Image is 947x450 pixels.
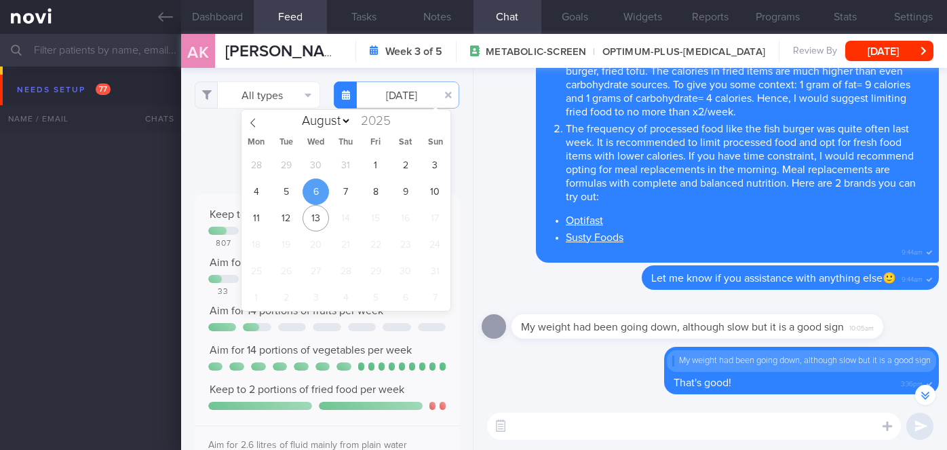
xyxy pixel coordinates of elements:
span: September 6, 2025 [392,284,419,311]
span: August 15, 2025 [362,205,389,231]
span: Review By [793,45,837,58]
button: [DATE] [845,41,933,61]
div: Chats [127,105,181,132]
span: August 14, 2025 [332,205,359,231]
span: September 5, 2025 [362,284,389,311]
span: That's good! [674,377,731,388]
span: August 23, 2025 [392,231,419,258]
span: August 3, 2025 [422,152,448,179]
span: September 2, 2025 [273,284,299,311]
span: Wed [301,138,331,147]
span: Fri [361,138,391,147]
span: OPTIMUM-PLUS-[MEDICAL_DATA] [586,45,765,59]
span: August 29, 2025 [362,258,389,284]
span: Keep to 2 portions of fried food per week [210,384,404,395]
span: August 24, 2025 [422,231,448,258]
span: September 3, 2025 [303,284,329,311]
span: September 1, 2025 [243,284,269,311]
span: Let me know if you assistance with anything else🙂 [651,273,896,284]
span: September 7, 2025 [422,284,448,311]
span: August 7, 2025 [332,179,359,205]
span: August 4, 2025 [243,179,269,205]
span: August 21, 2025 [332,231,359,258]
span: August 13, 2025 [303,205,329,231]
div: My weight had been going down, although slow but it is a good sign [672,356,931,367]
span: August 1, 2025 [362,152,389,179]
span: July 31, 2025 [332,152,359,179]
a: Optifast [566,215,603,226]
span: Aim for 2.6 litres of fluid mainly from plain water [208,440,407,450]
span: August 2, 2025 [392,152,419,179]
span: August 8, 2025 [362,179,389,205]
span: August 11, 2025 [243,205,269,231]
span: Thu [331,138,361,147]
span: August 28, 2025 [332,258,359,284]
span: Aim for 14 portions of vegetables per week [210,345,412,356]
a: Susty Foods [566,232,623,243]
span: September 4, 2025 [332,284,359,311]
li: The frequency of processed food like the fish burger was quite often last week. It is recommended... [566,119,929,204]
div: 33 [208,287,239,297]
span: August 26, 2025 [273,258,299,284]
span: METABOLIC-SCREEN [486,45,586,59]
span: July 28, 2025 [243,152,269,179]
span: August 27, 2025 [303,258,329,284]
span: Tue [271,138,301,147]
span: Aim for 92g of protein per day [210,257,352,268]
select: Month [295,114,351,128]
span: August 10, 2025 [422,179,448,205]
div: 807 [208,239,239,249]
strong: Week 3 of 5 [385,45,442,58]
span: Keep to 1500 calories per day [210,209,349,220]
button: All types [195,81,320,109]
span: August 19, 2025 [273,231,299,258]
span: July 30, 2025 [303,152,329,179]
span: Sun [421,138,450,147]
div: Needs setup [14,81,114,99]
span: [PERSON_NAME] [225,43,351,60]
span: August 12, 2025 [273,205,299,231]
span: Sat [391,138,421,147]
span: August 25, 2025 [243,258,269,284]
div: AK [172,26,223,78]
span: August 20, 2025 [303,231,329,258]
span: 77 [96,83,111,95]
span: Mon [241,138,271,147]
span: August 18, 2025 [243,231,269,258]
span: Aim for 14 portions of fruits per week [210,305,383,316]
span: 9:44am [902,244,923,257]
span: August 6, 2025 [303,179,329,205]
span: August 22, 2025 [362,231,389,258]
span: July 29, 2025 [273,152,299,179]
span: August 5, 2025 [273,179,299,205]
span: August 16, 2025 [392,205,419,231]
span: August 17, 2025 [422,205,448,231]
li: There has been more fried food intake this week- fried calamari, fillet-o-fish burger, fried tofu... [566,48,929,119]
span: 10:05am [849,320,874,333]
span: My weight had been going down, although slow but it is a good sign [521,322,844,333]
span: August 30, 2025 [392,258,419,284]
span: 3:36pm [901,376,923,389]
span: 9:44am [902,271,923,284]
span: August 9, 2025 [392,179,419,205]
span: August 31, 2025 [422,258,448,284]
